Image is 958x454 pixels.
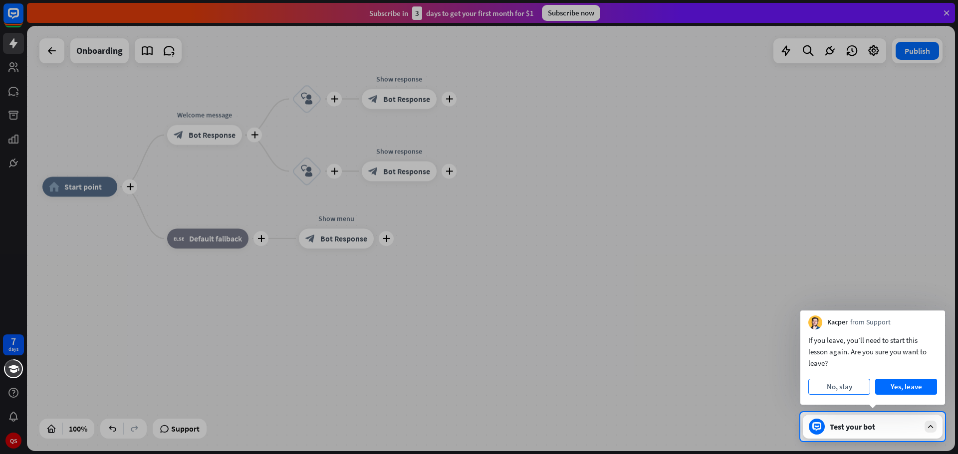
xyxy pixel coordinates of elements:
button: Yes, leave [875,379,937,395]
span: Kacper [827,317,848,327]
button: Open LiveChat chat widget [8,4,38,34]
button: No, stay [808,379,870,395]
span: from Support [850,317,891,327]
div: If you leave, you’ll need to start this lesson again. Are you sure you want to leave? [808,334,937,369]
div: Test your bot [830,422,920,432]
